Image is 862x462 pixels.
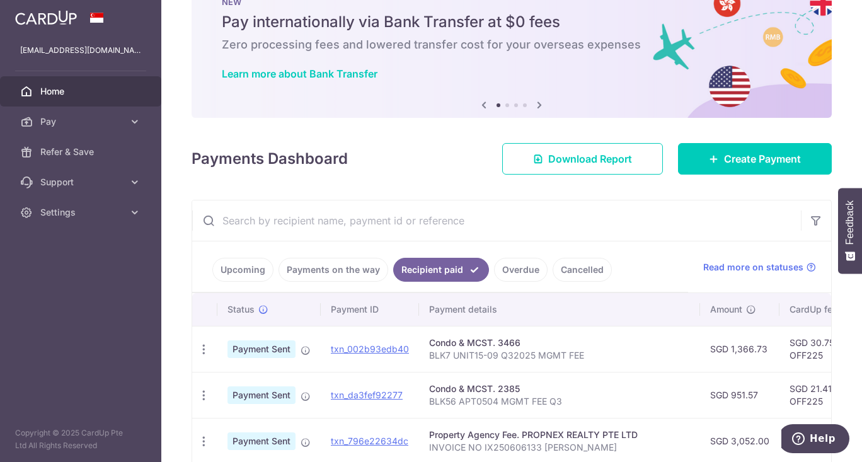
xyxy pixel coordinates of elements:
span: Refer & Save [40,146,124,158]
span: CardUp fee [790,303,837,316]
td: SGD 30.75 OFF225 [779,326,861,372]
span: Download Report [548,151,632,166]
a: Recipient paid [393,258,489,282]
h5: Pay internationally via Bank Transfer at $0 fees [222,12,802,32]
a: txn_002b93edb40 [331,344,409,354]
span: Payment Sent [227,386,296,404]
a: Create Payment [678,143,832,175]
a: Cancelled [553,258,612,282]
th: Payment ID [321,293,419,326]
span: Create Payment [724,151,801,166]
div: Property Agency Fee. PROPNEX REALTY PTE LTD [429,429,690,441]
img: CardUp [15,10,77,25]
p: INVOICE NO IX250606133 [PERSON_NAME] [429,441,690,454]
span: Status [227,303,255,316]
td: SGD 21.41 OFF225 [779,372,861,418]
span: Home [40,85,124,98]
a: Upcoming [212,258,273,282]
p: BLK7 UNIT15-09 Q32025 MGMT FEE [429,349,690,362]
div: Condo & MCST. 2385 [429,383,690,395]
td: SGD 951.57 [700,372,779,418]
span: Pay [40,115,124,128]
h6: Zero processing fees and lowered transfer cost for your overseas expenses [222,37,802,52]
span: Settings [40,206,124,219]
iframe: Opens a widget where you can find more information [781,424,849,456]
div: Condo & MCST. 3466 [429,337,690,349]
a: Read more on statuses [703,261,816,274]
a: Overdue [494,258,548,282]
a: Learn more about Bank Transfer [222,67,377,80]
span: Amount [710,303,742,316]
span: Support [40,176,124,188]
a: txn_da3fef92277 [331,390,403,400]
th: Payment details [419,293,700,326]
button: Feedback - Show survey [838,188,862,274]
span: Payment Sent [227,432,296,450]
a: Payments on the way [279,258,388,282]
span: Feedback [844,200,856,245]
h4: Payments Dashboard [192,147,348,170]
span: Read more on statuses [703,261,803,274]
a: Download Report [502,143,663,175]
p: [EMAIL_ADDRESS][DOMAIN_NAME] [20,44,141,57]
a: txn_796e22634dc [331,436,408,446]
p: BLK56 APT0504 MGMT FEE Q3 [429,395,690,408]
td: SGD 1,366.73 [700,326,779,372]
input: Search by recipient name, payment id or reference [192,200,801,241]
span: Payment Sent [227,340,296,358]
